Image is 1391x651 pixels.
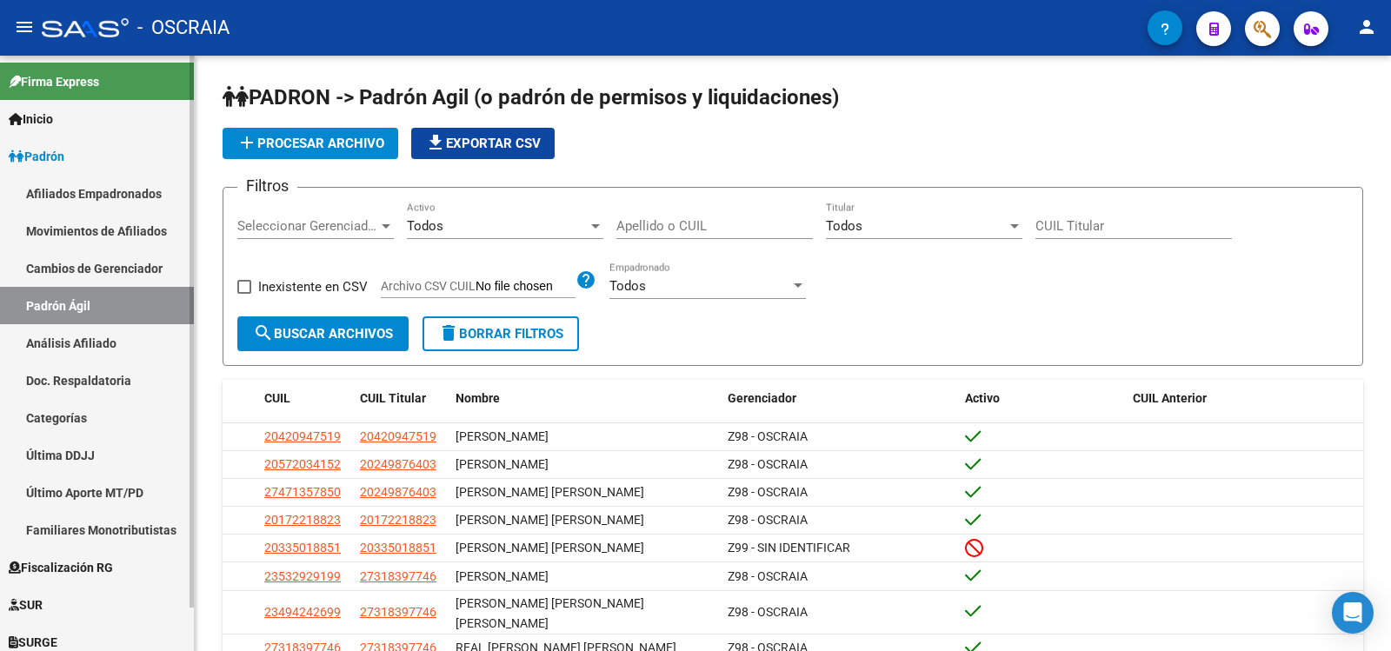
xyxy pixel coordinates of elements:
[456,513,644,527] span: [PERSON_NAME] [PERSON_NAME]
[264,513,341,527] span: 20172218823
[965,391,1000,405] span: Activo
[456,391,500,405] span: Nombre
[253,326,393,342] span: Buscar Archivos
[576,269,596,290] mat-icon: help
[9,72,99,91] span: Firma Express
[438,322,459,343] mat-icon: delete
[456,596,644,630] span: [PERSON_NAME] [PERSON_NAME] [PERSON_NAME]
[728,605,808,619] span: Z98 - OSCRAIA
[223,85,839,110] span: PADRON -> Padrón Agil (o padrón de permisos y liquidaciones)
[456,485,644,499] span: [PERSON_NAME] [PERSON_NAME]
[476,279,576,295] input: Archivo CSV CUIL
[1126,380,1363,417] datatable-header-cell: CUIL Anterior
[407,218,443,234] span: Todos
[14,17,35,37] mat-icon: menu
[264,429,341,443] span: 20420947519
[236,132,257,153] mat-icon: add
[237,316,409,351] button: Buscar Archivos
[411,128,555,159] button: Exportar CSV
[449,380,721,417] datatable-header-cell: Nombre
[360,569,436,583] span: 27318397746
[456,429,549,443] span: [PERSON_NAME]
[360,429,436,443] span: 20420947519
[425,136,541,151] span: Exportar CSV
[609,278,646,294] span: Todos
[1133,391,1207,405] span: CUIL Anterior
[264,391,290,405] span: CUIL
[223,128,398,159] button: Procesar archivo
[728,513,808,527] span: Z98 - OSCRAIA
[9,595,43,614] span: SUR
[728,391,796,405] span: Gerenciador
[257,380,353,417] datatable-header-cell: CUIL
[264,605,341,619] span: 23494242699
[360,485,436,499] span: 20249876403
[728,457,808,471] span: Z98 - OSCRAIA
[381,279,476,293] span: Archivo CSV CUIL
[728,429,808,443] span: Z98 - OSCRAIA
[728,485,808,499] span: Z98 - OSCRAIA
[728,541,850,555] span: Z99 - SIN IDENTIFICAR
[237,174,297,198] h3: Filtros
[425,132,446,153] mat-icon: file_download
[826,218,862,234] span: Todos
[721,380,958,417] datatable-header-cell: Gerenciador
[9,558,113,577] span: Fiscalización RG
[360,605,436,619] span: 27318397746
[264,457,341,471] span: 20572034152
[456,541,644,555] span: [PERSON_NAME] [PERSON_NAME]
[264,485,341,499] span: 27471357850
[137,9,230,47] span: - OSCRAIA
[9,147,64,166] span: Padrón
[9,110,53,129] span: Inicio
[360,513,436,527] span: 20172218823
[958,380,1126,417] datatable-header-cell: Activo
[456,569,549,583] span: [PERSON_NAME]
[253,322,274,343] mat-icon: search
[258,276,368,297] span: Inexistente en CSV
[236,136,384,151] span: Procesar archivo
[360,541,436,555] span: 20335018851
[423,316,579,351] button: Borrar Filtros
[264,541,341,555] span: 20335018851
[264,569,341,583] span: 23532929199
[360,391,426,405] span: CUIL Titular
[728,569,808,583] span: Z98 - OSCRAIA
[1332,592,1374,634] div: Open Intercom Messenger
[456,457,549,471] span: [PERSON_NAME]
[237,218,378,234] span: Seleccionar Gerenciador
[360,457,436,471] span: 20249876403
[353,380,449,417] datatable-header-cell: CUIL Titular
[1356,17,1377,37] mat-icon: person
[438,326,563,342] span: Borrar Filtros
